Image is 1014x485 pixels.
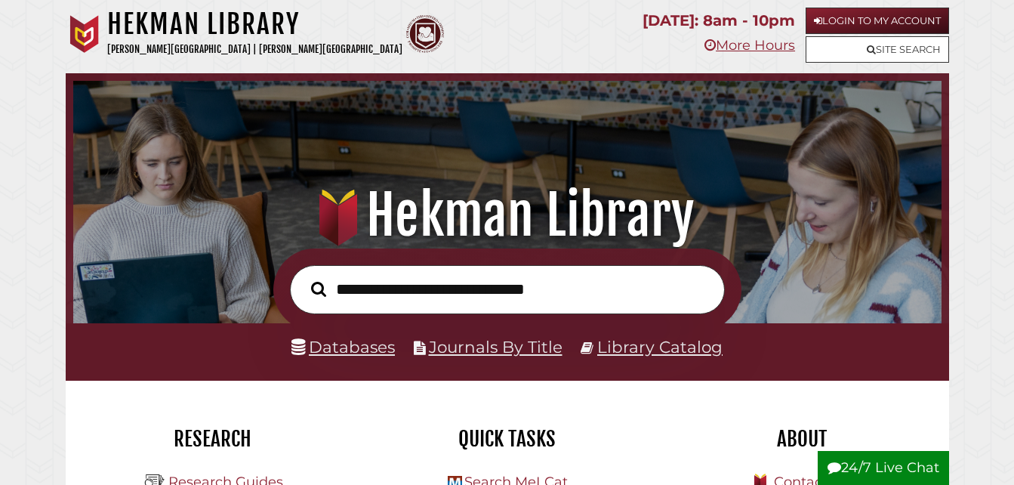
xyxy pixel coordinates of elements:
[806,8,949,34] a: Login to My Account
[88,182,926,249] h1: Hekman Library
[107,8,402,41] h1: Hekman Library
[666,426,938,452] h2: About
[107,41,402,58] p: [PERSON_NAME][GEOGRAPHIC_DATA] | [PERSON_NAME][GEOGRAPHIC_DATA]
[597,337,723,357] a: Library Catalog
[66,15,103,53] img: Calvin University
[806,36,949,63] a: Site Search
[406,15,444,53] img: Calvin Theological Seminary
[371,426,643,452] h2: Quick Tasks
[77,426,349,452] h2: Research
[429,337,562,357] a: Journals By Title
[643,8,795,34] p: [DATE]: 8am - 10pm
[304,277,334,301] button: Search
[291,337,395,357] a: Databases
[704,37,795,54] a: More Hours
[311,281,326,297] i: Search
